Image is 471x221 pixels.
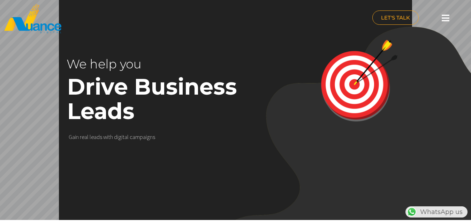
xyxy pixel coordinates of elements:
[94,133,97,140] div: a
[118,133,121,140] div: g
[130,133,132,140] div: c
[132,133,135,140] div: a
[67,75,260,124] rs-layer: Drive Business Leads
[110,133,113,140] div: h
[97,133,100,140] div: d
[3,3,232,34] a: nuance-qatar_logo
[150,133,153,140] div: n
[75,133,76,140] div: i
[80,133,82,140] div: r
[117,133,118,140] div: i
[100,133,102,140] div: s
[82,133,84,140] div: e
[372,10,419,25] a: LET'S TALK
[121,133,122,140] div: i
[90,133,91,140] div: l
[122,133,124,140] div: t
[146,133,147,140] div: i
[72,133,75,140] div: a
[67,52,219,76] rs-layer: We help you
[91,133,94,140] div: e
[76,133,79,140] div: n
[405,208,468,216] a: WhatsAppWhatsApp us
[135,133,140,140] div: m
[140,133,143,140] div: p
[84,133,87,140] div: a
[3,3,62,34] img: nuance-qatar_logo
[114,133,117,140] div: d
[103,133,107,140] div: w
[69,133,72,140] div: G
[406,206,417,218] img: WhatsApp
[87,133,89,140] div: l
[108,133,110,140] div: t
[147,133,150,140] div: g
[124,133,127,140] div: a
[405,206,468,218] div: WhatsApp us
[153,133,155,140] div: s
[107,133,108,140] div: i
[127,133,129,140] div: l
[381,15,410,20] span: LET'S TALK
[143,133,146,140] div: a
